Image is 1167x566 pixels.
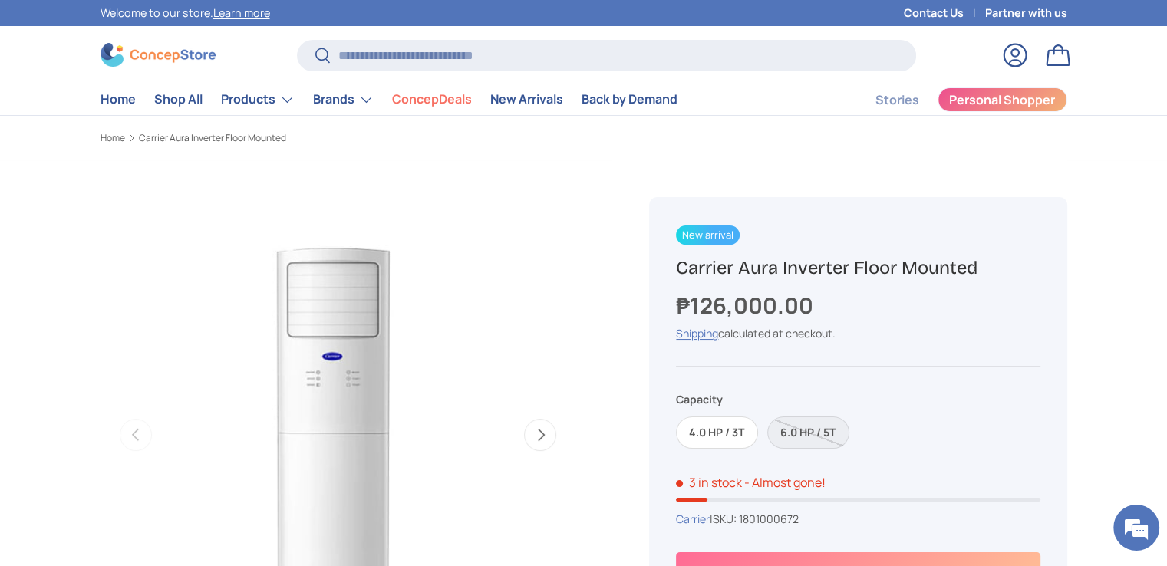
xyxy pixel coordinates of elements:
a: New Arrivals [490,84,563,114]
legend: Capacity [676,391,723,407]
span: 1801000672 [739,512,799,526]
span: We're online! [89,179,212,334]
nav: Primary [101,84,677,115]
a: Carrier [676,512,710,526]
nav: Secondary [839,84,1067,115]
a: Stories [875,85,919,115]
div: calculated at checkout. [676,325,1040,341]
label: Sold out [767,416,849,449]
p: Welcome to our store. [101,5,270,21]
a: Shop All [154,84,203,114]
span: New arrival [676,225,740,245]
a: Partner with us [985,5,1067,21]
nav: Breadcrumbs [101,131,613,145]
a: Home [101,133,125,143]
div: Chat with us now [80,86,258,106]
a: Contact Us [904,5,985,21]
a: Learn more [213,5,270,20]
a: ConcepDeals [392,84,472,114]
img: ConcepStore [101,43,216,67]
h1: Carrier Aura Inverter Floor Mounted [676,256,1040,280]
span: 3 in stock [676,474,742,491]
span: | [710,512,799,526]
p: - Almost gone! [744,474,826,491]
a: Shipping [676,326,718,341]
a: Carrier Aura Inverter Floor Mounted [139,133,286,143]
span: SKU: [713,512,737,526]
span: Personal Shopper [949,94,1055,106]
strong: ₱126,000.00 [676,290,817,321]
a: Home [101,84,136,114]
a: Back by Demand [582,84,677,114]
summary: Brands [304,84,383,115]
textarea: Type your message and hit 'Enter' [8,391,292,445]
div: Minimize live chat window [252,8,288,44]
a: Personal Shopper [938,87,1067,112]
summary: Products [212,84,304,115]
